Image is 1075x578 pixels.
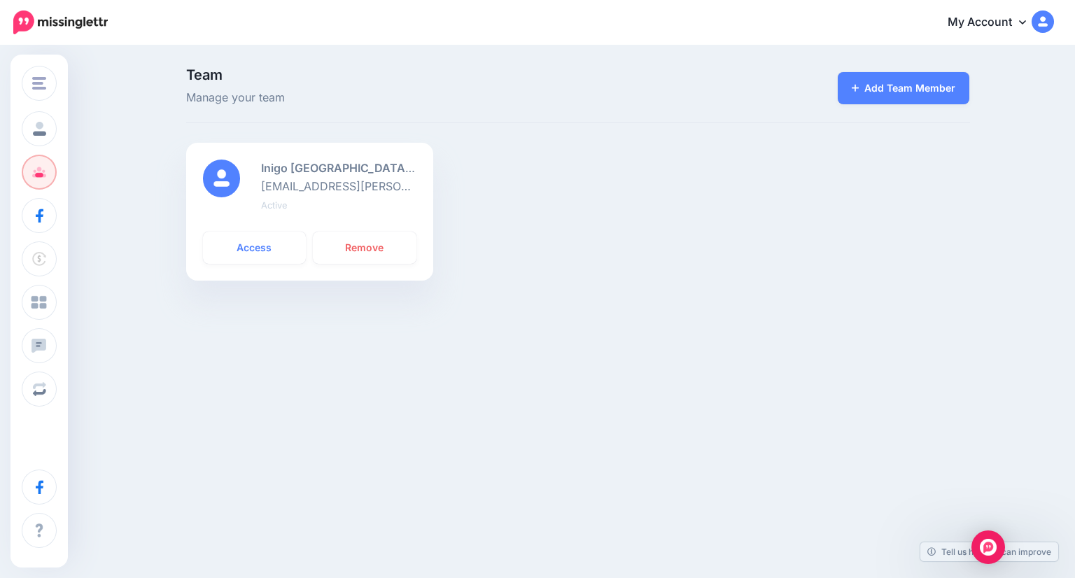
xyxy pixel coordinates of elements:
a: Access [203,232,307,264]
a: Add Team Member [838,72,970,104]
img: user_default_image_thumb_medium.png [203,160,241,197]
a: Remove [313,232,416,264]
img: Missinglettr [13,10,108,34]
div: Open Intercom Messenger [971,530,1005,564]
div: [EMAIL_ADDRESS][PERSON_NAME][DOMAIN_NAME] [251,160,426,215]
img: menu.png [32,77,46,90]
span: Team [186,68,702,82]
b: Inigo.Jose@playfundwin.com [261,161,503,175]
a: Tell us how we can improve [920,542,1058,561]
span: Manage your team [186,89,702,107]
a: My Account [934,6,1054,40]
small: Active [261,200,287,211]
